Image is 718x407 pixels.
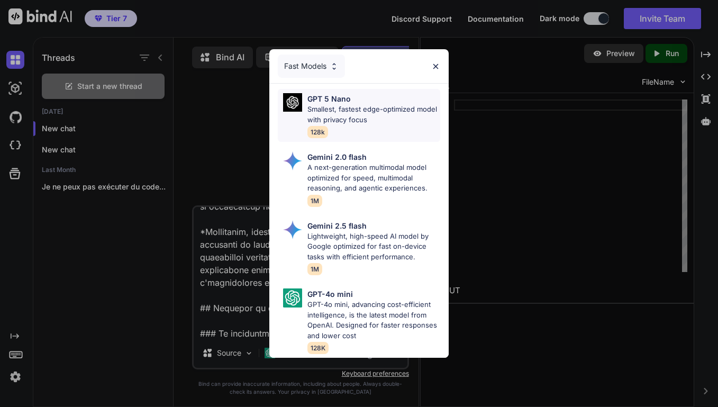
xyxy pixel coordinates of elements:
p: Smallest, fastest edge-optimized model with privacy focus [307,104,440,125]
span: 128K [307,342,329,354]
p: GPT 5 Nano [307,93,351,104]
div: Fast Models [278,55,345,78]
p: GPT-4o mini [307,288,353,300]
p: GPT-4o mini, advancing cost-efficient intelligence, is the latest model from OpenAI. Designed for... [307,300,440,341]
span: 1M [307,195,322,207]
p: Lightweight, high-speed AI model by Google optimized for fast on-device tasks with efficient perf... [307,231,440,263]
p: A next-generation multimodal model optimized for speed, multimodal reasoning, and agentic experie... [307,162,440,194]
img: Pick Models [283,93,302,112]
p: Gemini 2.0 flash [307,151,367,162]
img: Pick Models [283,220,302,239]
img: Pick Models [283,288,302,307]
img: Pick Models [283,151,302,170]
img: close [431,62,440,71]
span: 1M [307,263,322,275]
span: 128k [307,126,328,138]
img: Pick Models [330,62,339,71]
p: Gemini 2.5 flash [307,220,367,231]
